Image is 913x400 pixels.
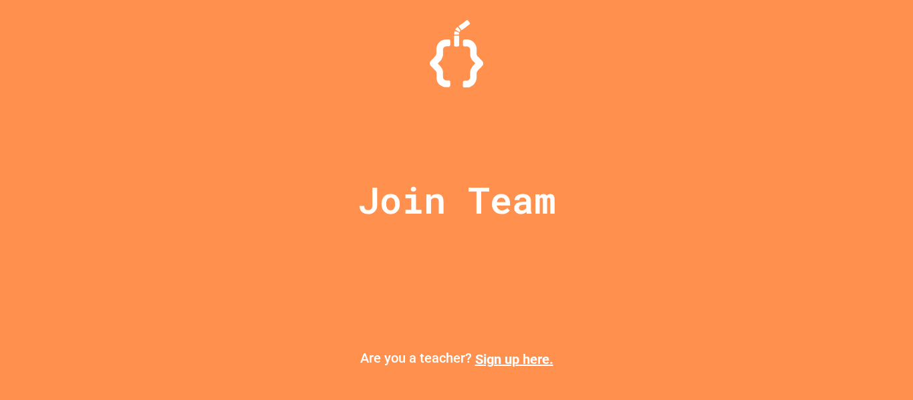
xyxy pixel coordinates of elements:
[857,347,900,387] iframe: chat widget
[430,20,483,87] img: Logo.svg
[358,172,556,228] p: Join Team
[11,348,902,369] p: Are you a teacher?
[802,288,900,345] iframe: chat widget
[475,351,553,367] a: Sign up here.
